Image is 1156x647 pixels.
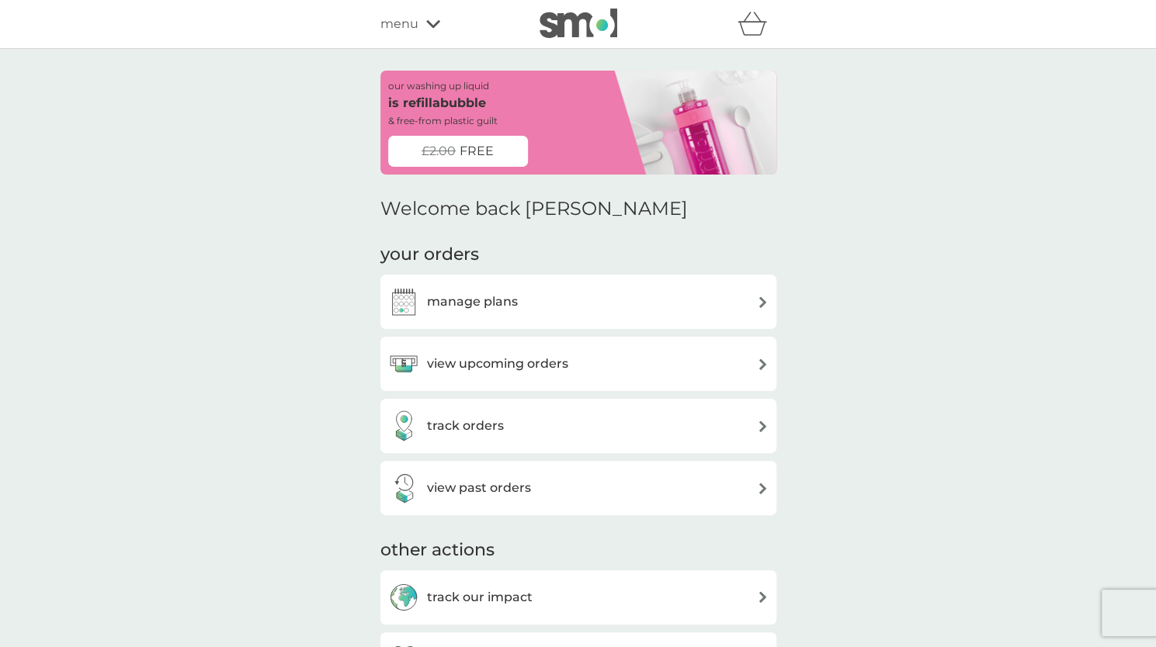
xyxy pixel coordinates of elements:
p: is refillabubble [388,93,486,113]
img: arrow right [757,358,769,370]
img: arrow right [757,296,769,308]
img: arrow right [757,483,769,494]
h2: Welcome back [PERSON_NAME] [380,198,688,220]
div: basket [738,9,776,40]
h3: other actions [380,538,495,562]
h3: manage plans [427,292,518,312]
h3: your orders [380,243,479,267]
h3: view past orders [427,478,531,498]
h3: track orders [427,416,504,436]
span: £2.00 [422,141,456,161]
h3: track our impact [427,587,533,607]
span: menu [380,14,418,34]
img: arrow right [757,591,769,603]
img: smol [540,9,617,38]
p: & free-from plastic guilt [388,113,498,128]
p: our washing up liquid [388,78,489,93]
h3: view upcoming orders [427,354,568,374]
img: arrow right [757,420,769,432]
span: FREE [460,141,494,161]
